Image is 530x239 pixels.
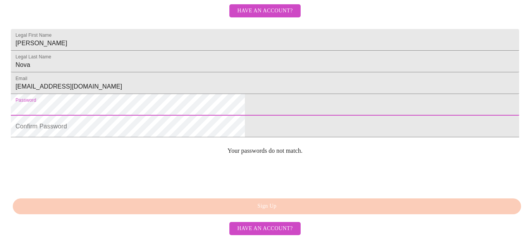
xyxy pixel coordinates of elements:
[229,4,300,18] button: Have an account?
[11,147,519,154] p: Your passwords do not match.
[229,222,300,236] button: Have an account?
[237,6,293,16] span: Have an account?
[11,160,129,191] iframe: reCAPTCHA
[237,224,293,234] span: Have an account?
[227,225,302,231] a: Have an account?
[227,13,302,19] a: Have an account?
